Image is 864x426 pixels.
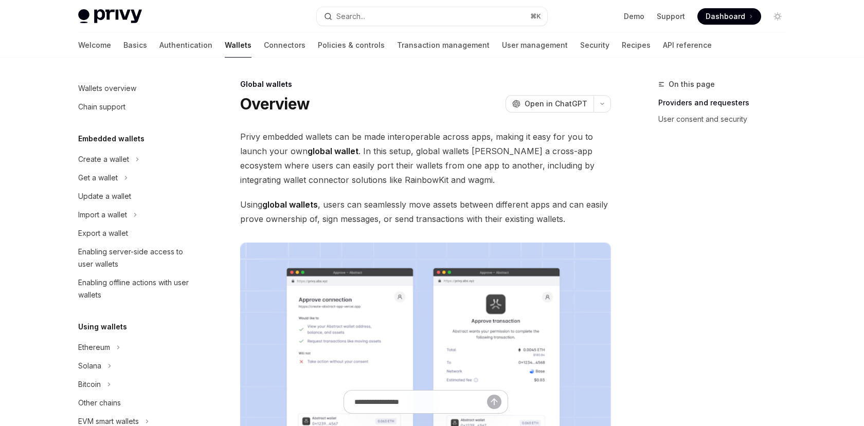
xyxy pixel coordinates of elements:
strong: global wallets [262,199,318,210]
button: Toggle Bitcoin section [70,375,202,394]
strong: global wallet [308,146,358,156]
div: Create a wallet [78,153,129,165]
h1: Overview [240,95,310,113]
a: Other chains [70,394,202,412]
h5: Embedded wallets [78,133,145,145]
button: Toggle Solana section [70,357,202,375]
div: Export a wallet [78,227,128,239]
a: Wallets [225,33,251,58]
button: Open in ChatGPT [506,95,593,113]
a: Basics [123,33,147,58]
a: Enabling server-side access to user wallets [70,243,202,273]
div: Update a wallet [78,190,131,202]
a: User management [502,33,568,58]
a: Welcome [78,33,111,58]
div: Solana [78,360,101,372]
div: Ethereum [78,341,110,354]
a: API reference [663,33,712,58]
button: Open search [317,7,547,26]
div: Bitcoin [78,378,101,391]
a: Wallets overview [70,79,202,98]
button: Toggle dark mode [769,8,786,25]
button: Send message [487,395,501,409]
div: Other chains [78,397,121,409]
a: Export a wallet [70,224,202,243]
a: Support [657,11,685,22]
a: Enabling offline actions with user wallets [70,273,202,304]
h5: Using wallets [78,321,127,333]
span: Using , users can seamlessly move assets between different apps and can easily prove ownership of... [240,197,611,226]
span: Privy embedded wallets can be made interoperable across apps, making it easy for you to launch yo... [240,129,611,187]
a: Providers and requesters [658,95,794,111]
span: On this page [669,78,715,90]
button: Toggle Ethereum section [70,338,202,357]
a: Connectors [264,33,305,58]
div: Wallets overview [78,82,136,95]
a: Recipes [622,33,651,58]
div: Import a wallet [78,209,127,221]
button: Toggle Import a wallet section [70,206,202,224]
div: Get a wallet [78,172,118,184]
input: Ask a question... [354,391,487,413]
a: Dashboard [697,8,761,25]
span: Open in ChatGPT [525,99,587,109]
a: User consent and security [658,111,794,127]
a: Chain support [70,98,202,116]
img: light logo [78,9,142,24]
div: Chain support [78,101,125,113]
div: Enabling server-side access to user wallets [78,246,195,270]
a: Update a wallet [70,187,202,206]
a: Transaction management [397,33,490,58]
span: ⌘ K [530,12,541,21]
button: Toggle Get a wallet section [70,169,202,187]
div: Global wallets [240,79,611,89]
div: Search... [336,10,365,23]
a: Demo [624,11,644,22]
a: Security [580,33,609,58]
a: Authentication [159,33,212,58]
a: Policies & controls [318,33,385,58]
span: Dashboard [706,11,745,22]
button: Toggle Create a wallet section [70,150,202,169]
div: Enabling offline actions with user wallets [78,276,195,301]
